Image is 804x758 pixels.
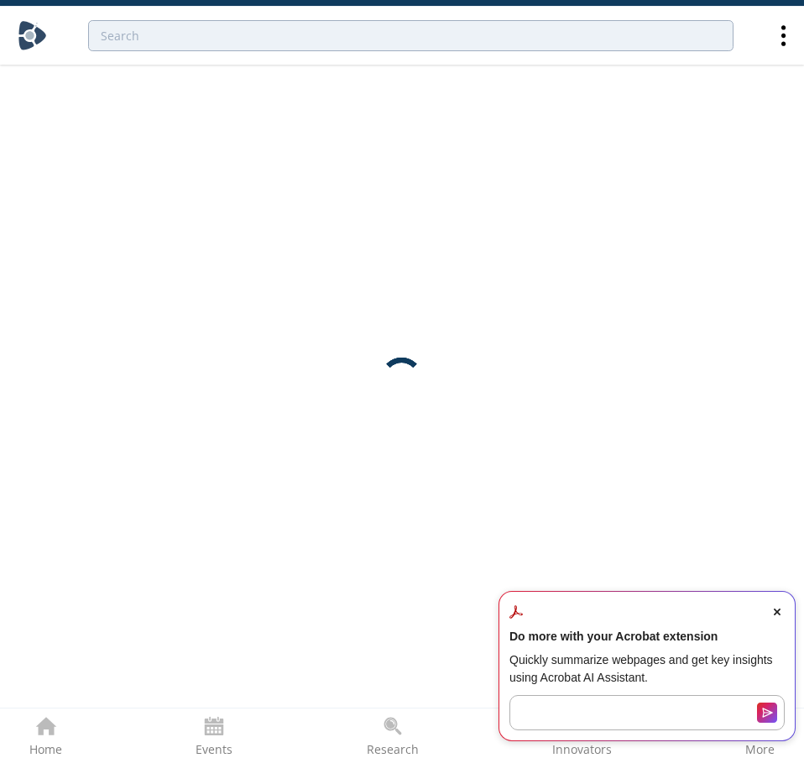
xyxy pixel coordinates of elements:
[88,20,734,51] input: Advanced Search
[18,21,47,50] img: Home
